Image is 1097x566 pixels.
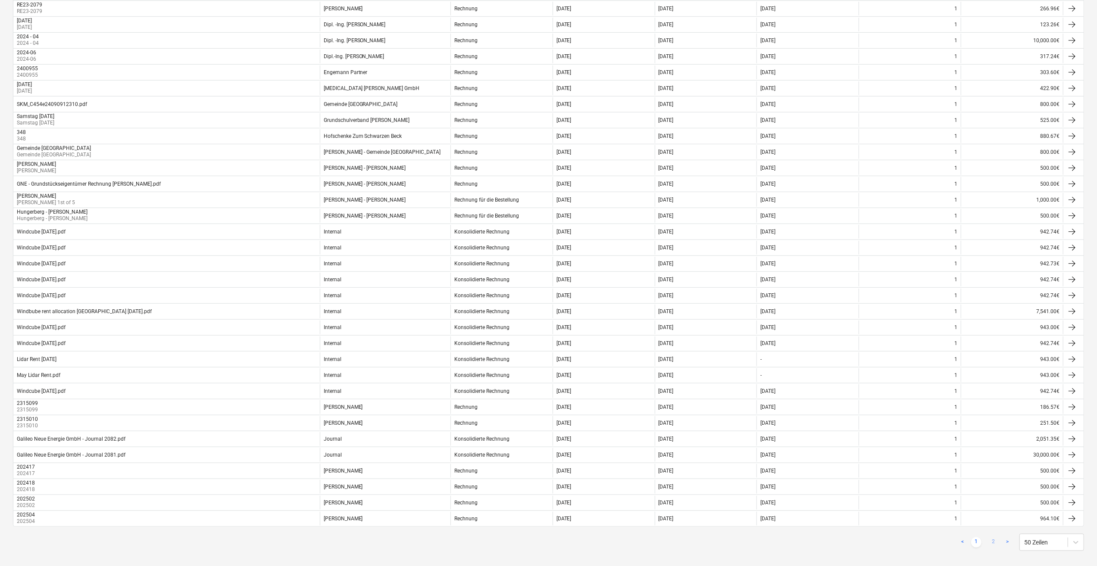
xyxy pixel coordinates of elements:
[760,420,775,426] div: [DATE]
[954,388,957,394] div: 1
[454,404,478,410] div: Rechnung
[556,165,572,171] div: [DATE]
[961,225,1063,239] div: 942.74€
[556,500,572,506] div: [DATE]
[659,324,674,330] div: [DATE]
[17,245,66,251] div: Windcube [DATE].pdf
[17,229,66,235] div: Windcube [DATE].pdf
[954,261,957,267] div: 1
[324,484,363,490] div: [PERSON_NAME]
[454,436,509,442] div: Konsolidierte Rechnung
[17,261,66,267] div: Windcube [DATE].pdf
[454,277,509,283] div: Konsolidierte Rechnung
[17,65,38,72] div: 2400955
[961,209,1063,223] div: 500.00€
[324,292,341,299] div: Internal
[324,53,384,59] div: Dipl.-Ing. [PERSON_NAME]
[17,422,40,429] p: 2315010
[961,512,1063,526] div: 964.10€
[954,229,957,235] div: 1
[17,470,37,477] p: 202417
[17,72,40,79] p: 2400955
[760,53,775,59] div: [DATE]
[556,117,572,123] div: [DATE]
[17,151,93,159] p: Gemeinde [GEOGRAPHIC_DATA]
[17,119,56,127] p: Samstag [DATE]
[17,40,41,47] p: 2024 - 04
[454,261,509,267] div: Konsolidierte Rechnung
[324,37,386,44] div: Dipl. -Ing. [PERSON_NAME]
[1054,525,1097,566] iframe: Chat Widget
[954,117,957,123] div: 1
[659,197,674,203] div: [DATE]
[454,22,478,28] div: Rechnung
[556,197,572,203] div: [DATE]
[659,6,674,12] div: [DATE]
[760,181,775,187] div: [DATE]
[556,22,572,28] div: [DATE]
[954,292,957,299] div: 1
[659,468,674,474] div: [DATE]
[760,356,762,362] div: -
[324,388,341,394] div: Internal
[659,133,674,139] div: [DATE]
[760,101,775,107] div: [DATE]
[659,213,674,219] div: [DATE]
[324,261,341,267] div: Internal
[961,257,1063,271] div: 942.73€
[17,512,35,518] div: 202504
[556,468,572,474] div: [DATE]
[324,516,363,522] div: [PERSON_NAME]
[659,37,674,44] div: [DATE]
[556,484,572,490] div: [DATE]
[954,404,957,410] div: 1
[454,85,478,91] div: Rechnung
[760,133,775,139] div: [DATE]
[454,197,519,203] div: Rechnung für die Bestellung
[954,37,957,44] div: 1
[961,336,1063,350] div: 942.74€
[954,213,957,219] div: 1
[324,452,342,458] div: Journal
[961,289,1063,302] div: 942.74€
[961,352,1063,366] div: 943.00€
[954,516,957,522] div: 1
[954,6,957,12] div: 1
[454,484,478,490] div: Rechnung
[1054,525,1097,566] div: Chat-Widget
[961,177,1063,191] div: 500.00€
[324,356,341,362] div: Internal
[17,406,40,414] p: 2315099
[954,277,957,283] div: 1
[17,50,36,56] div: 2024-06
[324,213,406,219] div: [PERSON_NAME] - [PERSON_NAME]
[324,229,341,235] div: Internal
[454,420,478,426] div: Rechnung
[324,372,341,378] div: Internal
[760,6,775,12] div: [DATE]
[17,400,38,406] div: 2315099
[556,213,572,219] div: [DATE]
[17,292,66,299] div: Windcube [DATE].pdf
[760,277,775,283] div: [DATE]
[954,165,957,171] div: 1
[17,167,58,174] p: [PERSON_NAME]
[556,436,572,442] div: [DATE]
[556,245,572,251] div: [DATE]
[954,101,957,107] div: 1
[324,324,341,330] div: Internal
[659,149,674,155] div: [DATE]
[954,340,957,346] div: 1
[659,261,674,267] div: [DATE]
[556,356,572,362] div: [DATE]
[454,165,478,171] div: Rechnung
[556,324,572,330] div: [DATE]
[961,384,1063,398] div: 942.74€
[760,165,775,171] div: [DATE]
[961,320,1063,334] div: 943.00€
[760,372,762,378] div: -
[556,101,572,107] div: [DATE]
[454,292,509,299] div: Konsolidierte Rechnung
[961,273,1063,286] div: 942.74€
[17,56,38,63] p: 2024-06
